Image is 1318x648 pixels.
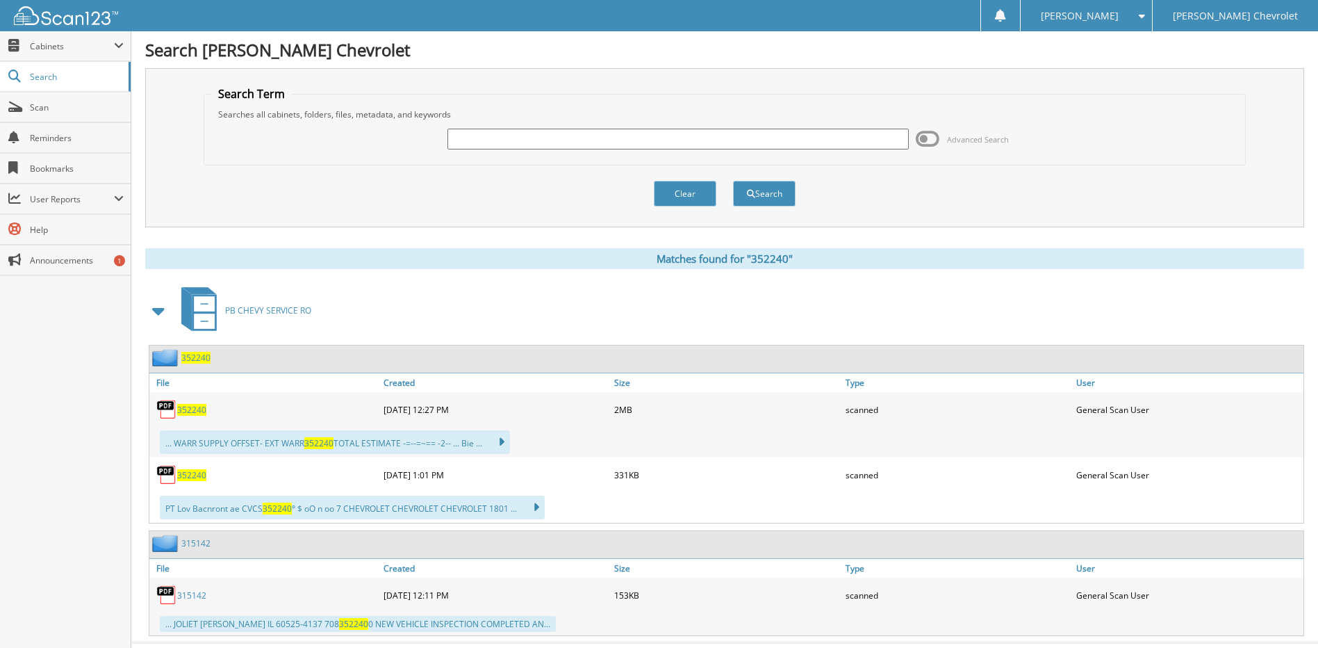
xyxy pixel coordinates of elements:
span: 352240 [304,437,333,449]
div: scanned [842,396,1073,423]
a: PB CHEVY SERVICE RO [173,283,311,338]
div: scanned [842,461,1073,489]
span: 352240 [263,503,292,515]
div: [DATE] 1:01 PM [380,461,611,489]
iframe: Chat Widget [1249,581,1318,648]
div: General Scan User [1073,581,1303,609]
div: General Scan User [1073,396,1303,423]
a: Type [842,373,1073,392]
span: Announcements [30,254,124,266]
div: PT Lov Bacnront ae CVCS ° $ oO n oo 7 CHEVROLET CHEVROLET CHEVROLET 1801 ... [160,496,545,519]
span: Reminders [30,132,124,144]
span: User Reports [30,193,114,205]
div: 331KB [611,461,841,489]
a: Created [380,373,611,392]
div: [DATE] 12:27 PM [380,396,611,423]
a: Type [842,559,1073,578]
div: 153KB [611,581,841,609]
img: folder2.png [152,349,181,366]
div: 2MB [611,396,841,423]
span: Search [30,71,122,83]
div: Matches found for "352240" [145,248,1304,269]
div: General Scan User [1073,461,1303,489]
a: 315142 [177,590,206,601]
span: Advanced Search [947,134,1009,145]
img: PDF.png [156,585,177,606]
span: PB CHEVY SERVICE RO [225,305,311,316]
a: 315142 [181,537,211,549]
a: Created [380,559,611,578]
div: 1 [114,255,125,266]
legend: Search Term [211,86,292,102]
img: scan123-logo-white.svg [14,6,118,25]
img: folder2.png [152,535,181,552]
img: PDF.png [156,399,177,420]
a: 352240 [177,404,206,416]
a: File [149,373,380,392]
span: Cabinets [30,40,114,52]
a: File [149,559,380,578]
a: 352240 [177,469,206,481]
a: User [1073,559,1303,578]
button: Search [733,181,796,206]
span: Bookmarks [30,163,124,175]
div: [DATE] 12:11 PM [380,581,611,609]
a: 352240 [181,352,211,364]
a: User [1073,373,1303,392]
span: Scan [30,102,124,113]
div: scanned [842,581,1073,609]
div: Searches all cabinets, folders, files, metadata, and keywords [211,108,1237,120]
button: Clear [654,181,716,206]
div: ... WARR SUPPLY OFFSET- EXT WARR TOTAL ESTIMATE -=--=~== -2-- ... Bie ... [160,430,510,454]
img: PDF.png [156,464,177,485]
span: [PERSON_NAME] Chevrolet [1173,12,1298,20]
a: Size [611,373,841,392]
span: 352240 [339,618,368,630]
h1: Search [PERSON_NAME] Chevrolet [145,38,1304,61]
div: ... JOLIET [PERSON_NAME] IL 60525-4137 708 0 NEW VEHICLE INSPECTION COMPLETED AN... [160,616,556,632]
a: Size [611,559,841,578]
span: Help [30,224,124,236]
span: [PERSON_NAME] [1041,12,1119,20]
